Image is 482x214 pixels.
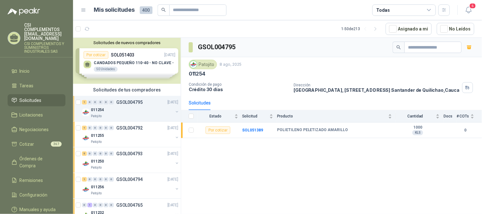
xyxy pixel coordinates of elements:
p: 011255 [91,133,104,139]
span: Cotizar [20,141,34,148]
a: Cotizar367 [8,138,65,150]
button: Solicitudes de nuevos compradores [76,40,178,45]
div: 0 [87,100,92,104]
span: search [161,8,166,12]
a: 1 0 0 0 0 0 GSOL004792[DATE] Company Logo011255Patojito [82,124,180,144]
p: [GEOGRAPHIC_DATA], [STREET_ADDRESS] Santander de Quilichao , Cauca [294,87,460,93]
div: 1 [82,126,87,130]
p: [DATE] [167,151,178,157]
p: GSOL004792 [116,126,143,130]
p: [DATE] [167,177,178,183]
div: 0 [109,151,114,156]
th: Estado [198,110,242,123]
b: 0 [457,127,474,133]
div: 0 [87,126,92,130]
p: [DATE] [167,202,178,208]
p: Crédito 30 días [189,87,289,92]
div: 0 [109,203,114,207]
span: 400 [140,6,153,14]
button: No Leídos [437,23,474,35]
div: 0 [93,177,98,182]
b: POLIETILENO PELETIZADO AMARILLO [277,128,348,133]
div: 0 [104,100,108,104]
img: Company Logo [82,109,90,116]
div: 0 [98,100,103,104]
div: 0 [109,100,114,104]
button: Asignado a mi [386,23,432,35]
div: Solicitudes de tus compradores [73,84,181,96]
div: 0 [98,151,103,156]
div: 0 [87,177,92,182]
p: GSOL004793 [116,151,143,156]
a: Inicio [8,65,65,77]
div: 0 [98,126,103,130]
img: Logo peakr [8,8,40,15]
h3: GSOL004795 [198,42,236,52]
div: Patojito [189,60,217,69]
p: CSI COMPLEMENTOS Y SUMINISTROS INDUSTRIALES SAS [24,42,65,53]
a: Negociaciones [8,124,65,136]
p: Patojito [91,114,102,119]
p: Patojito [91,191,102,196]
div: 0 [104,203,108,207]
th: Solicitud [242,110,277,123]
div: 0 [98,203,103,207]
a: SOL051389 [242,128,263,132]
div: 0 [104,126,108,130]
span: Solicitud [242,114,268,118]
div: 0 [109,126,114,130]
div: 0 [87,151,92,156]
div: 0 [93,126,98,130]
button: 6 [463,4,474,16]
span: Órdenes de Compra [20,155,59,169]
div: Solicitudes [189,99,211,106]
p: Condición de pago [189,82,289,87]
div: 1 [87,203,92,207]
a: Licitaciones [8,109,65,121]
p: GSOL004794 [116,177,143,182]
img: Company Logo [82,134,90,142]
span: Producto [277,114,387,118]
div: KLS [412,130,423,135]
div: 5 [82,151,87,156]
span: Manuales y ayuda [20,206,56,213]
span: Estado [198,114,233,118]
span: Configuración [20,191,48,198]
span: Remisiones [20,177,43,184]
p: 011254 [189,70,205,77]
b: 1000 [396,125,440,130]
h1: Mis solicitudes [94,5,135,15]
a: 5 0 0 0 0 0 GSOL004793[DATE] Company Logo011250Patojito [82,150,180,170]
a: Configuración [8,189,65,201]
div: 0 [98,177,103,182]
div: 0 [93,151,98,156]
p: [DATE] [167,125,178,131]
img: Company Logo [82,160,90,168]
th: Producto [277,110,396,123]
p: CSI COMPLEMENTOS [EMAIL_ADDRESS][DOMAIN_NAME] [24,23,65,41]
span: # COTs [457,114,469,118]
p: GSOL004765 [116,203,143,207]
p: 011256 [91,184,104,190]
span: search [397,45,401,50]
th: Cantidad [396,110,444,123]
p: 011250 [91,158,104,164]
div: 0 [93,100,98,104]
div: 0 [109,177,114,182]
p: 011254 [91,107,104,113]
div: 0 [82,203,87,207]
div: 0 [104,151,108,156]
div: 1 [82,177,87,182]
p: GSOL004795 [116,100,143,104]
a: 1 0 0 0 0 0 GSOL004795[DATE] Company Logo011254Patojito [82,98,180,119]
div: Por cotizar [206,126,230,134]
span: Inicio [20,68,30,75]
span: Cantidad [396,114,435,118]
th: Docs [444,110,457,123]
img: Company Logo [190,61,197,68]
p: [DATE] [167,99,178,105]
span: Negociaciones [20,126,49,133]
div: 1 [82,100,87,104]
p: Patojito [91,139,102,144]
